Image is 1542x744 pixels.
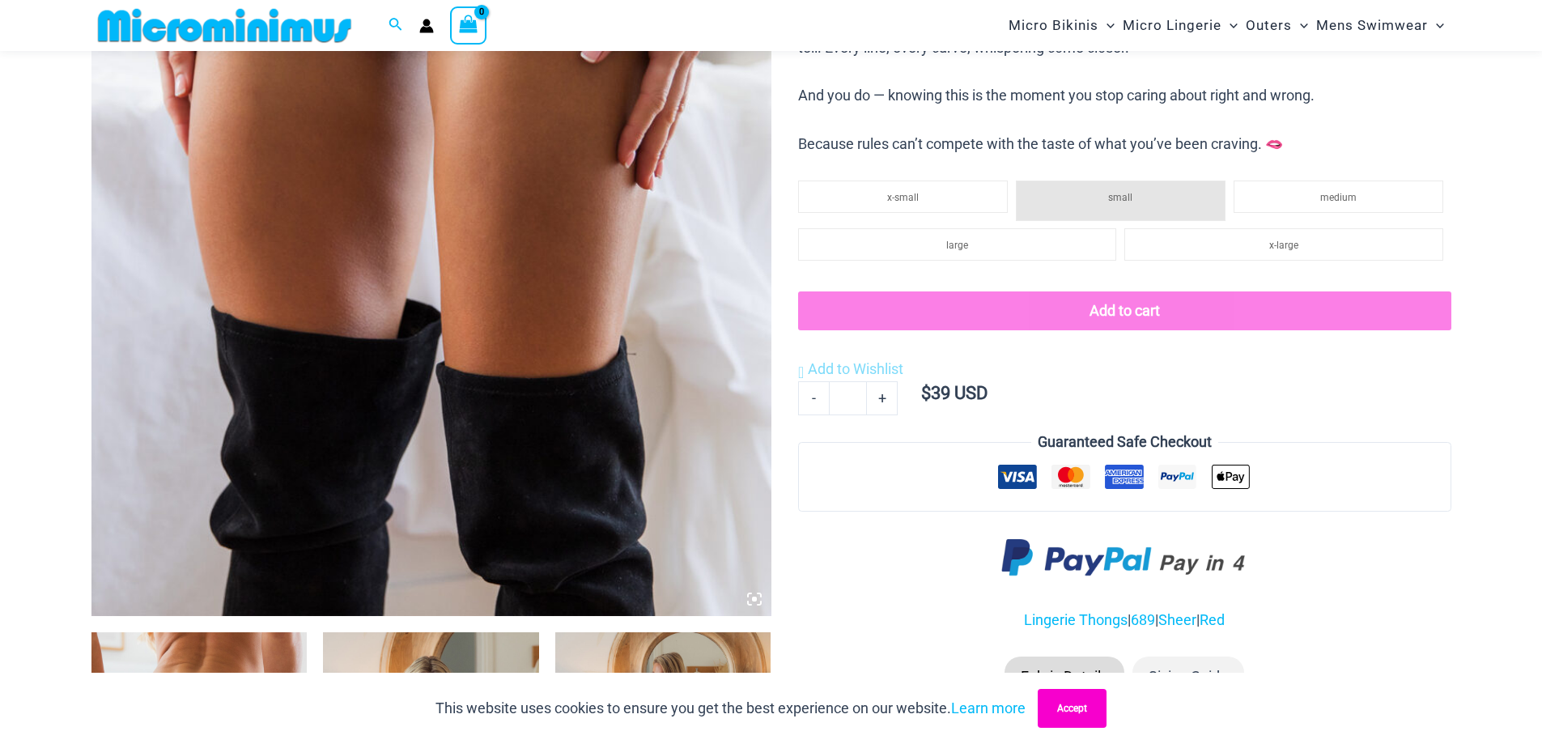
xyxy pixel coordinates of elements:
a: 689 [1131,611,1155,628]
li: x-large [1124,228,1442,261]
span: Outers [1246,5,1292,46]
span: Menu Toggle [1221,5,1238,46]
span: x-large [1269,240,1298,251]
span: x-small [887,192,919,203]
span: Menu Toggle [1292,5,1308,46]
button: Accept [1038,689,1107,728]
span: Mens Swimwear [1316,5,1428,46]
a: Learn more [951,699,1026,716]
li: Fabric Details [1005,657,1124,697]
span: $ [921,383,931,403]
li: large [798,228,1116,261]
span: Micro Bikinis [1009,5,1098,46]
li: medium [1234,181,1443,213]
img: MM SHOP LOGO FLAT [91,7,358,44]
a: Account icon link [419,19,434,33]
nav: Site Navigation [1002,2,1451,49]
span: medium [1320,192,1357,203]
input: Product quantity [829,381,867,415]
button: Add to cart [798,291,1451,330]
a: View Shopping Cart, empty [450,6,487,44]
span: Add to Wishlist [808,360,903,377]
a: Red [1200,611,1225,628]
a: Mens SwimwearMenu ToggleMenu Toggle [1312,5,1448,46]
li: Sizing Guide [1132,657,1244,697]
bdi: 39 USD [921,383,988,403]
span: Menu Toggle [1428,5,1444,46]
a: Search icon link [389,15,403,36]
span: Menu Toggle [1098,5,1115,46]
legend: Guaranteed Safe Checkout [1031,430,1218,454]
span: Micro Lingerie [1123,5,1221,46]
a: Micro LingerieMenu ToggleMenu Toggle [1119,5,1242,46]
a: - [798,381,829,415]
span: large [946,240,968,251]
li: x-small [798,181,1008,213]
a: Lingerie Thongs [1024,611,1128,628]
a: OutersMenu ToggleMenu Toggle [1242,5,1312,46]
p: | | | [798,608,1451,632]
a: Add to Wishlist [798,357,903,381]
a: Sheer [1158,611,1196,628]
li: small [1016,181,1226,221]
a: Micro BikinisMenu ToggleMenu Toggle [1005,5,1119,46]
span: small [1108,192,1132,203]
a: + [867,381,898,415]
p: This website uses cookies to ensure you get the best experience on our website. [435,696,1026,721]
